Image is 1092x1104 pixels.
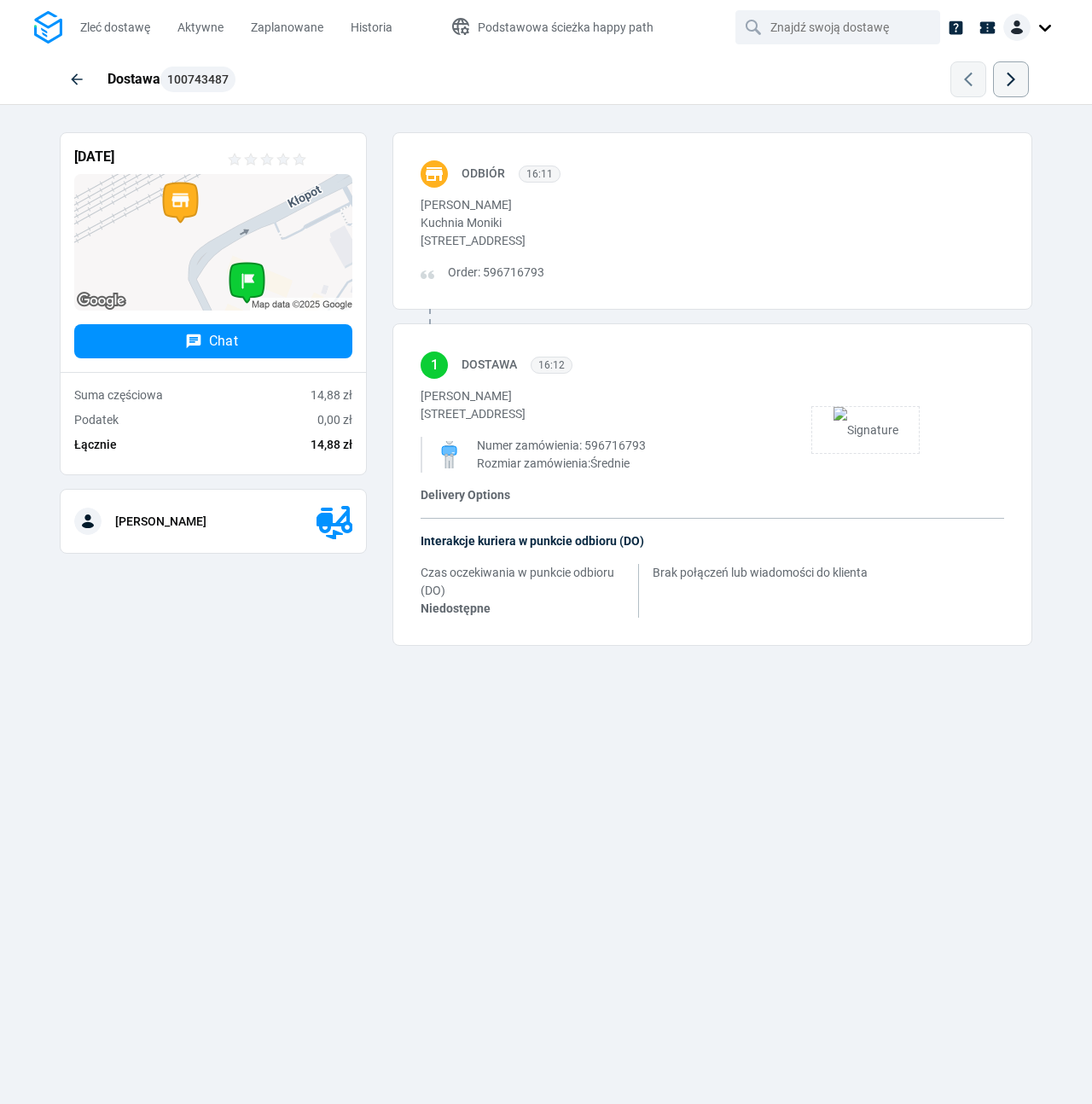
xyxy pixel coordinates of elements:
[834,407,898,453] img: Signature
[478,20,653,34] span: Podstawowa ścieżka happy path
[80,20,150,34] span: Zleć dostawę
[107,71,235,87] span: Dostawa
[74,388,163,402] span: Suma częściowa
[421,352,448,379] div: 1
[448,264,544,282] p: Order: 596716793
[526,168,553,180] span: 16:11
[421,196,927,214] p: [PERSON_NAME]
[34,11,62,44] img: Logo
[477,456,588,470] span: Rozmiar zamówienia
[421,405,812,423] p: [STREET_ADDRESS]
[74,413,119,427] span: Podatek
[1003,14,1031,41] img: Client
[590,456,630,470] span: Średnie
[421,387,812,405] p: [PERSON_NAME]
[421,488,510,502] span: Delivery Options
[770,11,909,44] input: Znajdź swoją dostawę
[167,73,229,85] span: 100743487
[421,601,491,615] span: Niedostępne
[311,438,352,451] span: 14,88 zł
[462,357,517,371] span: Dostawa
[653,564,868,582] span: Brak połączeń lub wiadomości do klienta
[74,438,117,451] span: Łącznie
[74,148,114,165] span: [DATE]
[209,334,239,348] span: Chat
[251,20,323,34] span: Zaplanowane
[74,508,102,535] img: Driver
[177,20,224,34] span: Aktywne
[538,359,565,371] span: 16:12
[115,514,206,528] strong: [PERSON_NAME]
[477,437,799,455] div: Numer zamówienia: 596716793
[351,20,392,34] span: Historia
[421,232,927,250] p: [STREET_ADDRESS]
[421,214,927,232] p: Kuchnia Moniki
[421,437,812,473] div: :
[311,388,352,402] span: 14,88 zł
[462,166,505,180] span: Odbiór
[421,534,644,548] span: Interakcje kuriera w punkcie odbioru (DO)
[317,413,352,427] span: 0,00 zł
[160,67,235,92] button: 100743487
[421,566,614,597] span: Czas oczekiwania w punkcie odbioru (DO)
[74,324,352,358] button: Chat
